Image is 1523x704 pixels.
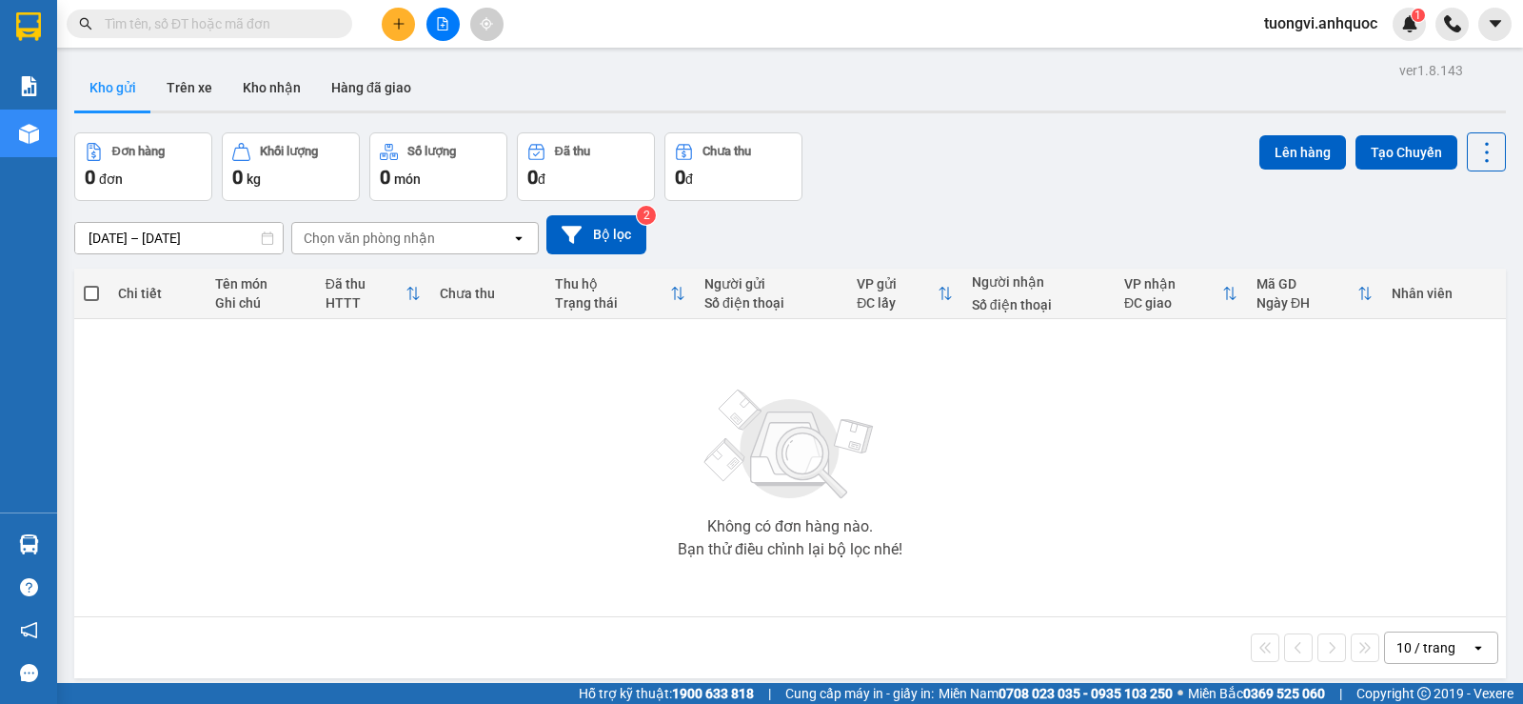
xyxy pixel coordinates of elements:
span: message [20,664,38,682]
th: Toggle SortBy [847,269,961,319]
button: Hàng đã giao [316,65,426,111]
div: Chọn văn phòng nhận [304,229,435,248]
span: copyright [1417,687,1431,700]
th: Toggle SortBy [1247,269,1382,319]
button: Trên xe [151,65,227,111]
span: Miền Nam [939,683,1173,704]
div: Người nhận [972,274,1105,290]
div: Khối lượng [260,145,318,158]
span: caret-down [1487,15,1504,32]
button: caret-down [1478,8,1512,41]
div: Số điện thoại [704,295,838,311]
div: Đơn hàng [112,145,165,158]
div: ver 1.8.143 [1399,60,1463,81]
div: VP gửi [857,276,937,292]
span: ⚪️ [1177,690,1183,697]
span: search [79,17,92,30]
span: kg [247,171,261,187]
img: warehouse-icon [19,534,39,554]
strong: 0708 023 035 - 0935 103 250 [999,686,1173,701]
span: tuongvi.anhquoc [1249,11,1393,35]
span: | [1339,683,1342,704]
img: solution-icon [19,76,39,96]
img: logo-vxr [16,12,41,41]
div: Trạng thái [555,295,670,311]
button: Chưa thu0đ [664,132,802,201]
div: Đã thu [326,276,406,292]
div: Người gửi [704,276,838,292]
div: Chi tiết [118,286,196,301]
span: 1 [1414,9,1421,22]
span: Hỗ trợ kỹ thuật: [579,683,754,704]
span: 0 [527,166,538,189]
svg: open [511,231,526,246]
sup: 2 [637,206,656,225]
span: 0 [380,166,390,189]
sup: 1 [1412,9,1425,22]
span: file-add [436,17,449,30]
button: Bộ lọc [546,215,646,254]
input: Tìm tên, số ĐT hoặc mã đơn [105,13,329,34]
span: question-circle [20,578,38,596]
div: Ngày ĐH [1256,295,1357,311]
img: warehouse-icon [19,124,39,144]
button: Đơn hàng0đơn [74,132,212,201]
div: Ghi chú [215,295,307,311]
div: ĐC lấy [857,295,937,311]
div: VP nhận [1124,276,1222,292]
th: Toggle SortBy [545,269,695,319]
button: plus [382,8,415,41]
div: Mã GD [1256,276,1357,292]
button: aim [470,8,504,41]
button: file-add [426,8,460,41]
button: Đã thu0đ [517,132,655,201]
span: aim [480,17,493,30]
div: Tên món [215,276,307,292]
button: Khối lượng0kg [222,132,360,201]
button: Kho gửi [74,65,151,111]
div: Bạn thử điều chỉnh lại bộ lọc nhé! [678,542,902,557]
th: Toggle SortBy [316,269,431,319]
strong: 1900 633 818 [672,686,754,701]
button: Tạo Chuyến [1355,135,1457,170]
span: Cung cấp máy in - giấy in: [785,683,934,704]
span: 0 [675,166,685,189]
div: Số điện thoại [972,297,1105,312]
div: ĐC giao [1124,295,1222,311]
span: plus [392,17,405,30]
span: đơn [99,171,123,187]
button: Số lượng0món [369,132,507,201]
span: đ [538,171,545,187]
div: Số lượng [407,145,456,158]
svg: open [1471,640,1486,655]
div: Nhân viên [1392,286,1496,301]
div: HTTT [326,295,406,311]
div: Chưa thu [702,145,751,158]
span: Miền Bắc [1188,683,1325,704]
span: món [394,171,421,187]
button: Lên hàng [1259,135,1346,170]
div: 10 / trang [1396,638,1455,657]
span: notification [20,621,38,639]
button: Kho nhận [227,65,316,111]
img: icon-new-feature [1401,15,1418,32]
div: Thu hộ [555,276,670,292]
span: đ [685,171,693,187]
strong: 0369 525 060 [1243,686,1325,701]
span: 0 [232,166,243,189]
input: Select a date range. [75,223,283,253]
div: Không có đơn hàng nào. [707,519,873,534]
div: Đã thu [555,145,590,158]
span: 0 [85,166,95,189]
th: Toggle SortBy [1115,269,1247,319]
img: svg+xml;base64,PHN2ZyBjbGFzcz0ibGlzdC1wbHVnX19zdmciIHhtbG5zPSJodHRwOi8vd3d3LnczLm9yZy8yMDAwL3N2Zy... [695,378,885,512]
div: Chưa thu [440,286,535,301]
span: | [768,683,771,704]
img: phone-icon [1444,15,1461,32]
